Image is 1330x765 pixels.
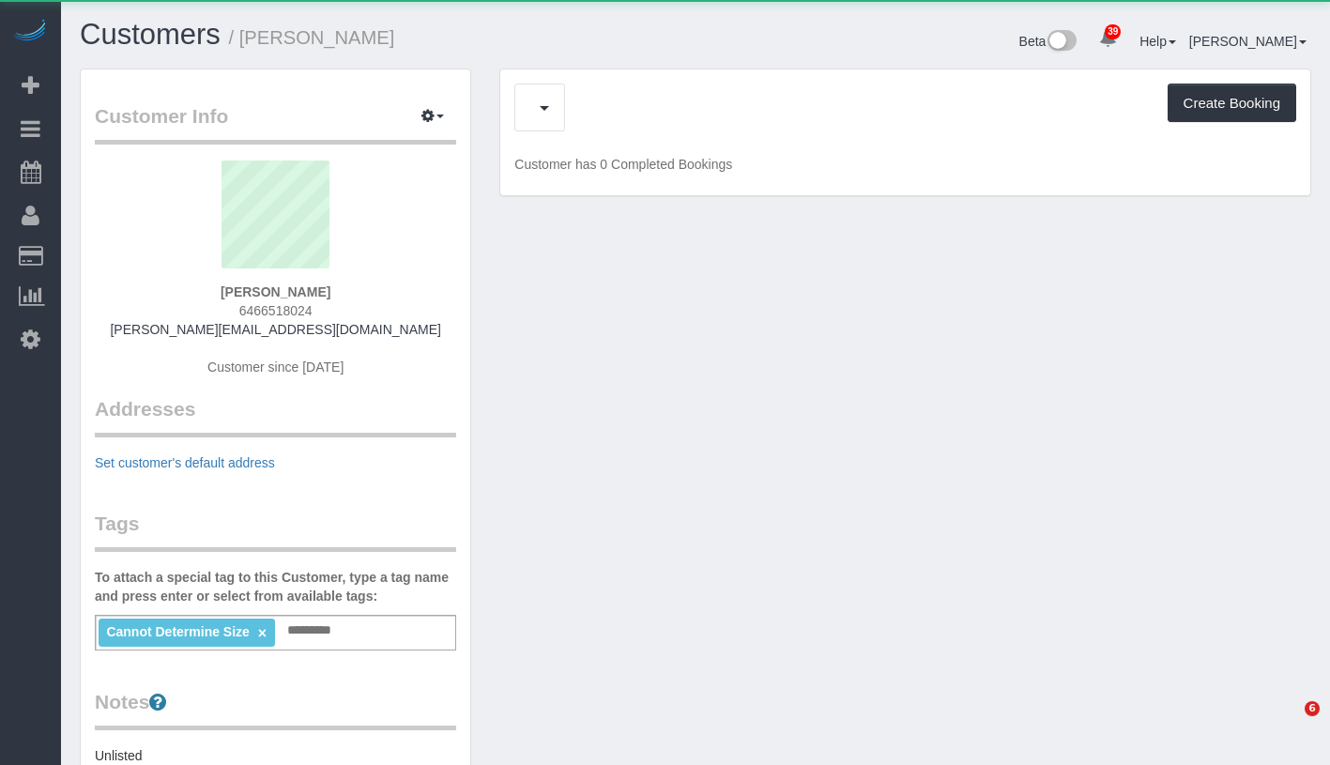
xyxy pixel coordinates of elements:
[1105,24,1121,39] span: 39
[239,303,313,318] span: 6466518024
[95,746,456,765] pre: Unlisted
[1266,701,1311,746] iframe: Intercom live chat
[11,19,49,45] img: Automaid Logo
[1046,30,1077,54] img: New interface
[258,625,267,641] a: ×
[1019,34,1078,49] a: Beta
[1189,34,1307,49] a: [PERSON_NAME]
[95,455,275,470] a: Set customer's default address
[80,18,221,51] a: Customers
[221,284,330,299] strong: [PERSON_NAME]
[1090,19,1126,60] a: 39
[95,688,456,730] legend: Notes
[207,360,344,375] span: Customer since [DATE]
[95,510,456,552] legend: Tags
[95,568,456,605] label: To attach a special tag to this Customer, type a tag name and press enter or select from availabl...
[110,322,440,337] a: [PERSON_NAME][EMAIL_ADDRESS][DOMAIN_NAME]
[106,624,249,639] span: Cannot Determine Size
[1139,34,1176,49] a: Help
[95,102,456,145] legend: Customer Info
[514,155,1296,174] p: Customer has 0 Completed Bookings
[1305,701,1320,716] span: 6
[229,27,395,48] small: / [PERSON_NAME]
[1168,84,1296,123] button: Create Booking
